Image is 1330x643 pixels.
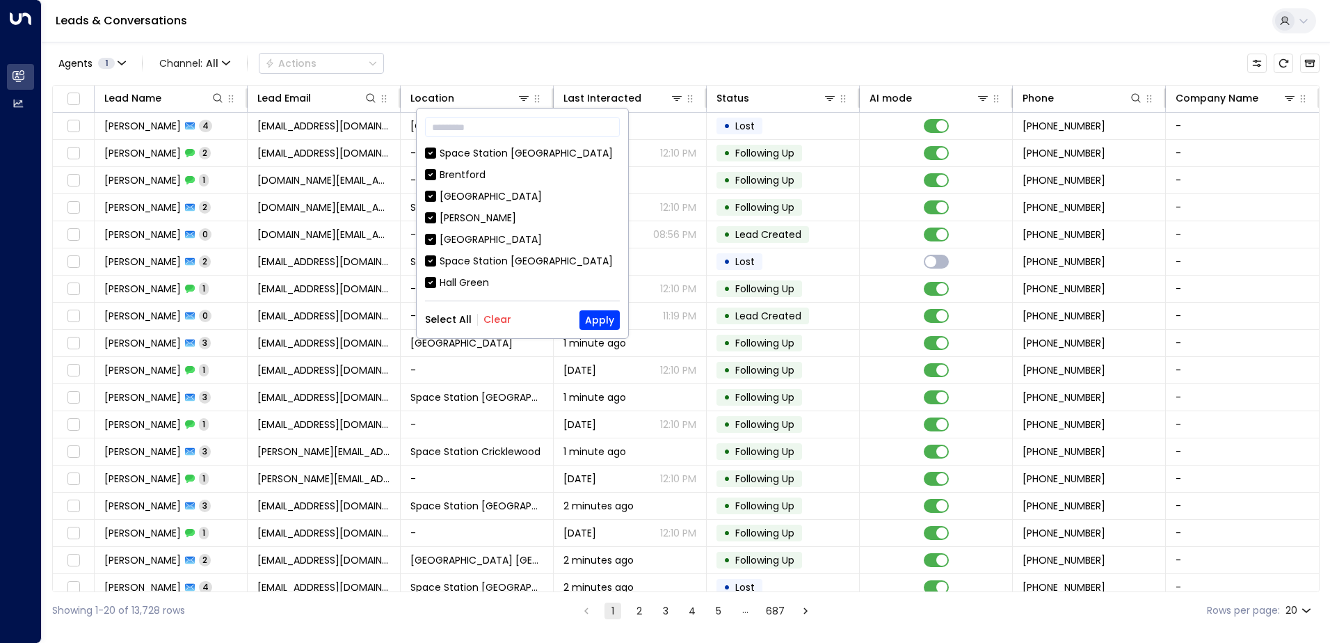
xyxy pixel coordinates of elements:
[723,467,730,491] div: •
[660,200,696,214] p: 12:10 PM
[735,363,794,377] span: Following Up
[723,250,730,273] div: •
[1023,200,1105,214] span: +447869720785
[735,200,794,214] span: Following Up
[199,364,209,376] span: 1
[199,255,211,267] span: 2
[735,309,801,323] span: Lead Created
[257,472,390,486] span: tom@forwardprop.com
[563,580,634,594] span: 2 minutes ago
[104,282,181,296] span: Jamie Jackson
[1166,520,1319,546] td: -
[104,445,181,459] span: Thomas Korn
[563,445,626,459] span: 1 minute ago
[723,223,730,246] div: •
[104,90,161,106] div: Lead Name
[723,575,730,599] div: •
[1023,119,1105,133] span: +447474995994
[1023,499,1105,513] span: +447582472319
[1023,336,1105,350] span: +447518550766
[1166,221,1319,248] td: -
[563,418,596,431] span: Sep 24, 2025
[563,90,641,106] div: Last Interacted
[563,390,626,404] span: 1 minute ago
[425,189,620,204] div: [GEOGRAPHIC_DATA]
[199,581,212,593] span: 4
[723,114,730,138] div: •
[65,90,82,108] span: Toggle select all
[199,473,209,484] span: 1
[401,303,554,329] td: -
[440,189,542,204] div: [GEOGRAPHIC_DATA]
[723,440,730,463] div: •
[1166,248,1319,275] td: -
[1023,255,1105,269] span: +447545592275
[425,168,620,182] div: Brentford
[1166,140,1319,166] td: -
[425,146,620,161] div: Space Station [GEOGRAPHIC_DATA]
[735,282,794,296] span: Following Up
[1166,194,1319,221] td: -
[797,603,814,619] button: Go to next page
[1023,90,1054,106] div: Phone
[401,357,554,383] td: -
[257,146,390,160] span: Shipumiah1985@gmail.com
[723,331,730,355] div: •
[199,391,211,403] span: 3
[104,336,181,350] span: Catarina Guerra
[723,141,730,165] div: •
[723,304,730,328] div: •
[56,13,187,29] a: Leads & Conversations
[1023,309,1105,323] span: +447545592275
[65,253,82,271] span: Toggle select row
[1166,113,1319,139] td: -
[65,308,82,325] span: Toggle select row
[660,418,696,431] p: 12:10 PM
[1166,466,1319,492] td: -
[425,211,620,225] div: [PERSON_NAME]
[563,499,634,513] span: 2 minutes ago
[563,363,596,377] span: Sep 24, 2025
[1166,303,1319,329] td: -
[425,254,620,269] div: Space Station [GEOGRAPHIC_DATA]
[723,494,730,518] div: •
[1166,411,1319,438] td: -
[65,145,82,162] span: Toggle select row
[257,90,311,106] div: Lead Email
[440,276,489,290] div: Hall Green
[735,499,794,513] span: Following Up
[735,119,755,133] span: Lost
[1023,580,1105,594] span: +4475633770134
[104,526,181,540] span: Julian Burley
[199,337,211,349] span: 3
[1176,90,1258,106] div: Company Name
[410,499,543,513] span: Space Station Chiswick
[410,90,531,106] div: Location
[563,526,596,540] span: Sep 24, 2025
[1023,363,1105,377] span: +447518550766
[257,445,390,459] span: tom@forwardprop.com
[440,211,516,225] div: [PERSON_NAME]
[1166,493,1319,519] td: -
[870,90,990,106] div: AI mode
[440,168,486,182] div: Brentford
[723,386,730,409] div: •
[1023,228,1105,241] span: +447869720785
[257,119,390,133] span: Shipumiah1985@gmail.com
[104,390,181,404] span: Lauren Callaghan
[401,276,554,302] td: -
[1023,90,1143,106] div: Phone
[710,603,727,619] button: Go to page 5
[104,309,181,323] span: Jamie Jackson
[577,602,815,619] nav: pagination navigation
[259,53,384,74] div: Button group with a nested menu
[65,335,82,352] span: Toggle select row
[657,603,674,619] button: Go to page 3
[199,201,211,213] span: 2
[660,282,696,296] p: 12:10 PM
[257,390,390,404] span: 82laurencallaghan@gmail.com
[65,579,82,596] span: Toggle select row
[104,90,225,106] div: Lead Name
[65,199,82,216] span: Toggle select row
[723,358,730,382] div: •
